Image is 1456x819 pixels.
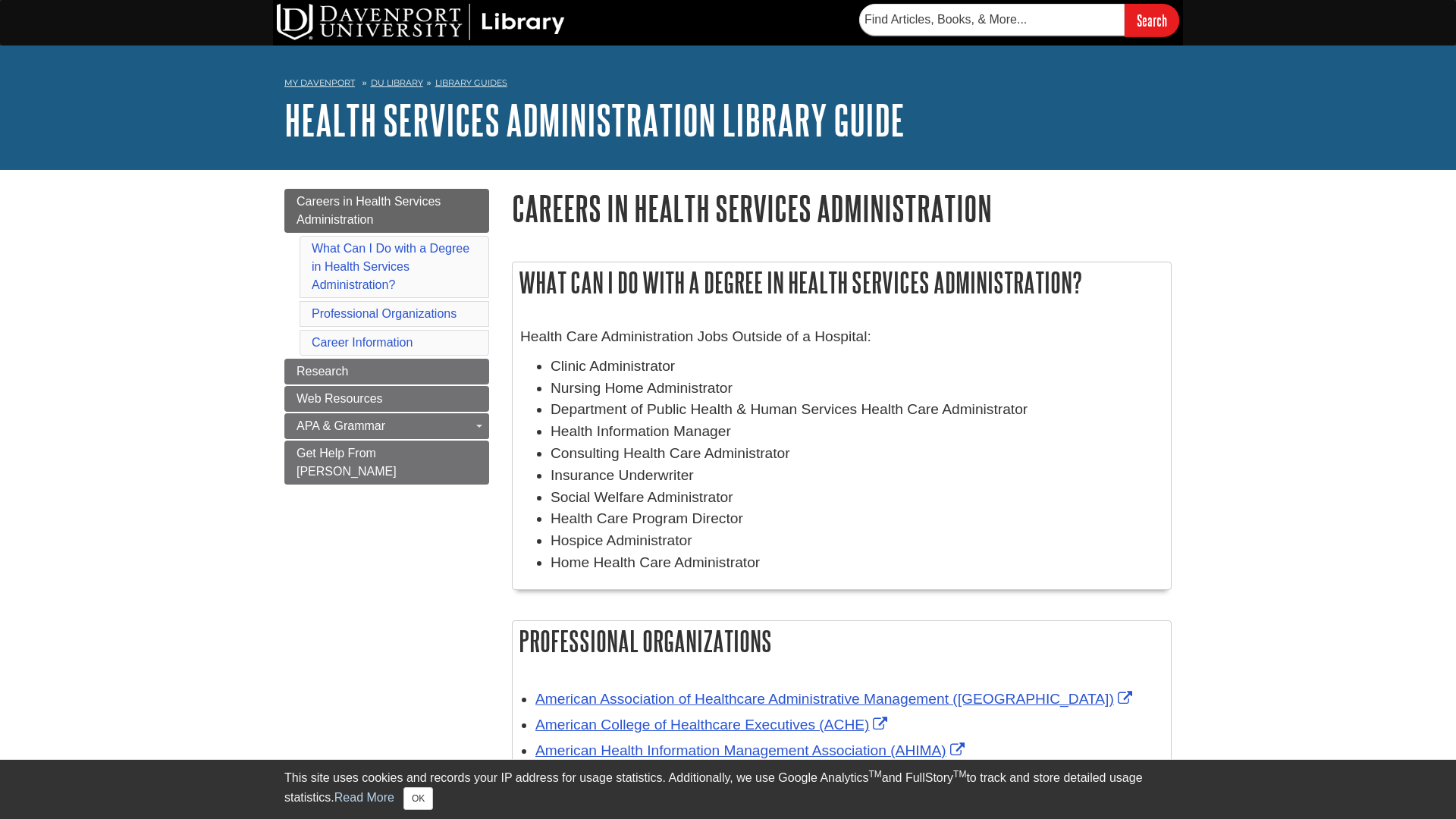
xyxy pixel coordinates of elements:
span: Get Help From [PERSON_NAME] [297,447,397,478]
span: Web Resources [297,392,383,405]
input: Find Articles, Books, & More... [859,4,1125,36]
a: Library Guides [435,77,507,88]
li: Consulting Health Care Administrator [551,443,1163,465]
li: Department of Public Health & Human Services Health Care Administrator [551,399,1163,421]
li: Social Welfare Administrator [551,487,1163,509]
a: APA & Grammar [284,413,489,439]
button: Close [403,787,433,810]
a: Career Information [312,336,413,349]
p: ​Health Care Administration Jobs Outside of a Hospital: [520,326,1163,348]
li: Health Care Program Director [551,508,1163,530]
a: Professional Organizations [312,307,457,320]
a: Web Resources [284,386,489,412]
h1: Careers in Health Services Administration [512,189,1172,227]
a: Link opens in new window [535,742,968,758]
li: Hospice Administrator [551,530,1163,552]
a: My Davenport [284,77,355,89]
li: Clinic Administrator [551,356,1163,378]
img: DU Library [277,4,565,40]
a: Health Services Administration Library Guide [284,96,905,143]
li: Home Health Care Administrator [551,552,1163,574]
sup: TM [953,769,966,780]
span: Research [297,365,348,378]
a: Link opens in new window [535,691,1136,707]
a: What Can I Do with a Degree in Health Services Administration? [312,242,469,291]
a: Read More [334,791,394,804]
sup: TM [868,769,881,780]
span: Careers in Health Services Administration [297,195,441,226]
form: Searches DU Library's articles, books, and more [859,4,1179,36]
span: APA & Grammar [297,419,385,432]
h2: Professional Organizations [513,621,1171,661]
a: Research [284,359,489,384]
div: Guide Page Menu [284,189,489,485]
a: Get Help From [PERSON_NAME] [284,441,489,485]
input: Search [1125,4,1179,36]
a: DU Library [371,77,423,88]
li: Nursing Home Administrator [551,378,1163,400]
a: Careers in Health Services Administration [284,189,489,233]
div: This site uses cookies and records your IP address for usage statistics. Additionally, we use Goo... [284,769,1172,810]
h2: What Can I Do with a Degree in Health Services Administration? [513,262,1171,303]
li: Health Information Manager [551,421,1163,443]
a: Link opens in new window [535,717,891,733]
li: Insurance Underwriter [551,465,1163,487]
nav: breadcrumb [284,73,1172,97]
